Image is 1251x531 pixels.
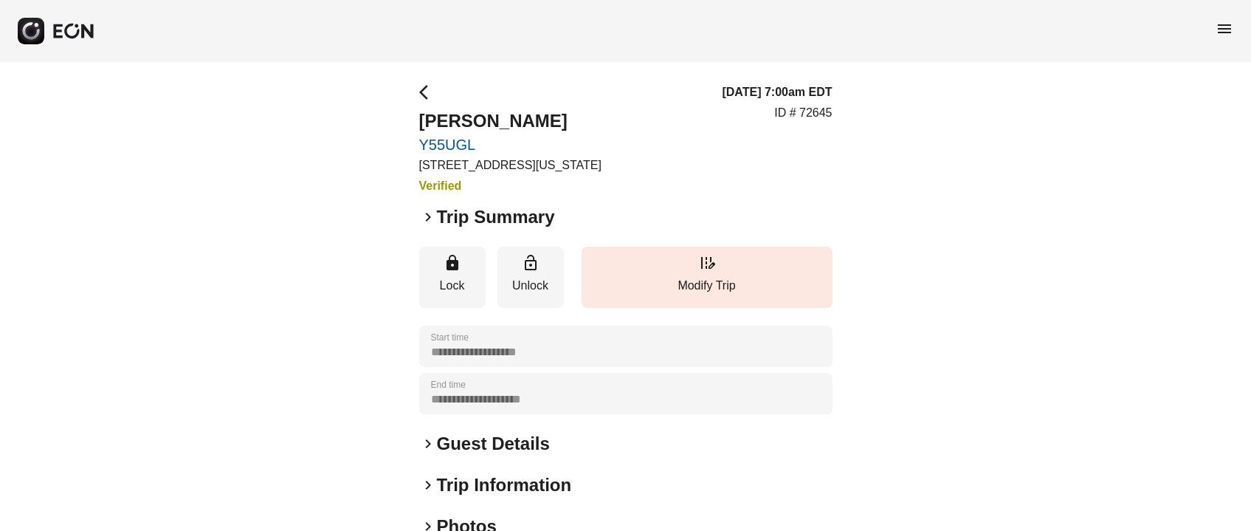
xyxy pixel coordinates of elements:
[774,104,832,122] p: ID # 72645
[497,247,564,308] button: Unlock
[419,157,602,174] p: [STREET_ADDRESS][US_STATE]
[427,277,478,295] p: Lock
[437,205,555,229] h2: Trip Summary
[505,277,556,295] p: Unlock
[589,277,825,295] p: Modify Trip
[419,177,602,195] h3: Verified
[419,109,602,133] h2: [PERSON_NAME]
[522,254,540,272] span: lock_open
[437,473,572,497] h2: Trip Information
[582,247,833,308] button: Modify Trip
[419,476,437,494] span: keyboard_arrow_right
[419,247,486,308] button: Lock
[419,136,602,154] a: Y55UGL
[419,208,437,226] span: keyboard_arrow_right
[437,432,550,456] h2: Guest Details
[1216,20,1233,38] span: menu
[419,83,437,101] span: arrow_back_ios
[444,254,461,272] span: lock
[419,435,437,453] span: keyboard_arrow_right
[722,83,832,101] h3: [DATE] 7:00am EDT
[698,254,716,272] span: edit_road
